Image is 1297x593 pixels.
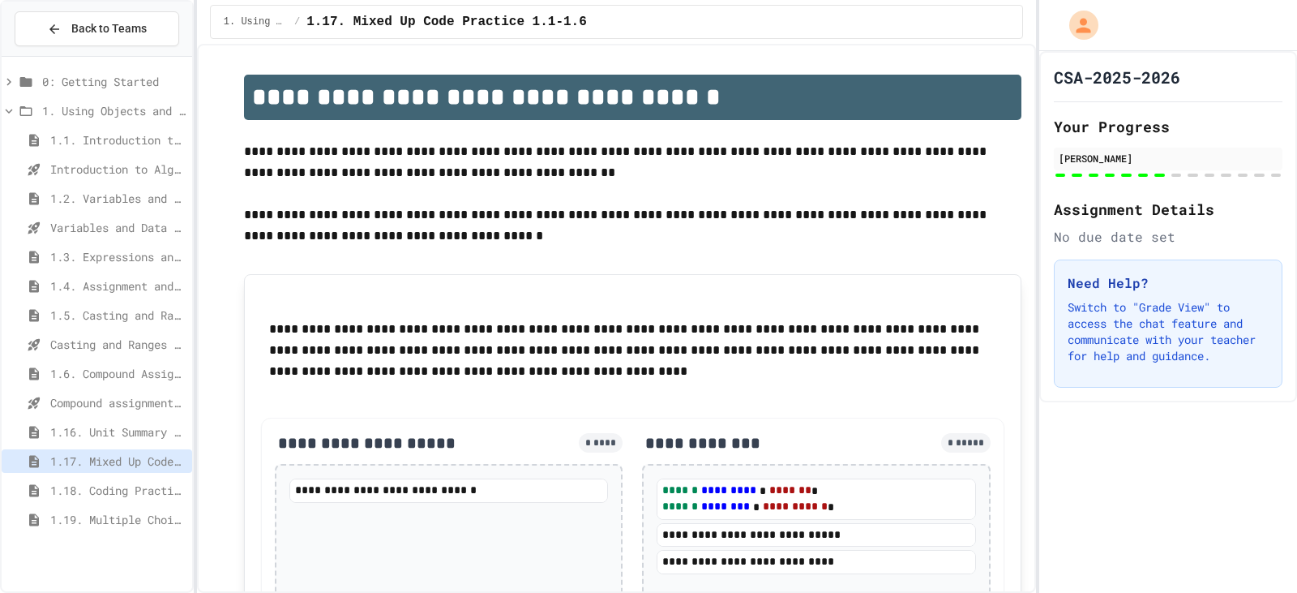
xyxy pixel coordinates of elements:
[50,307,186,324] span: 1.5. Casting and Ranges of Values
[50,277,186,294] span: 1.4. Assignment and Input
[50,161,186,178] span: Introduction to Algorithms, Programming, and Compilers
[1229,528,1281,577] iframe: chat widget
[71,20,147,37] span: Back to Teams
[1068,273,1269,293] h3: Need Help?
[1054,198,1282,221] h2: Assignment Details
[306,12,587,32] span: 1.17. Mixed Up Code Practice 1.1-1.6
[1052,6,1102,44] div: My Account
[50,423,186,440] span: 1.16. Unit Summary 1a (1.1-1.6)
[224,15,288,28] span: 1. Using Objects and Methods
[50,219,186,236] span: Variables and Data Types - Quiz
[1054,115,1282,138] h2: Your Progress
[15,11,179,46] button: Back to Teams
[50,336,186,353] span: Casting and Ranges of variables - Quiz
[50,453,186,470] span: 1.17. Mixed Up Code Practice 1.1-1.6
[1068,299,1269,364] p: Switch to "Grade View" to access the chat feature and communicate with your teacher for help and ...
[50,248,186,265] span: 1.3. Expressions and Output [New]
[1054,227,1282,247] div: No due date set
[1054,66,1180,88] h1: CSA-2025-2026
[50,190,186,207] span: 1.2. Variables and Data Types
[50,131,186,148] span: 1.1. Introduction to Algorithms, Programming, and Compilers
[42,73,186,90] span: 0: Getting Started
[294,15,300,28] span: /
[42,102,186,119] span: 1. Using Objects and Methods
[50,482,186,499] span: 1.18. Coding Practice 1a (1.1-1.6)
[50,365,186,382] span: 1.6. Compound Assignment Operators
[1162,458,1281,526] iframe: chat widget
[50,394,186,411] span: Compound assignment operators - Quiz
[50,511,186,528] span: 1.19. Multiple Choice Exercises for Unit 1a (1.1-1.6)
[1059,151,1278,165] div: [PERSON_NAME]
